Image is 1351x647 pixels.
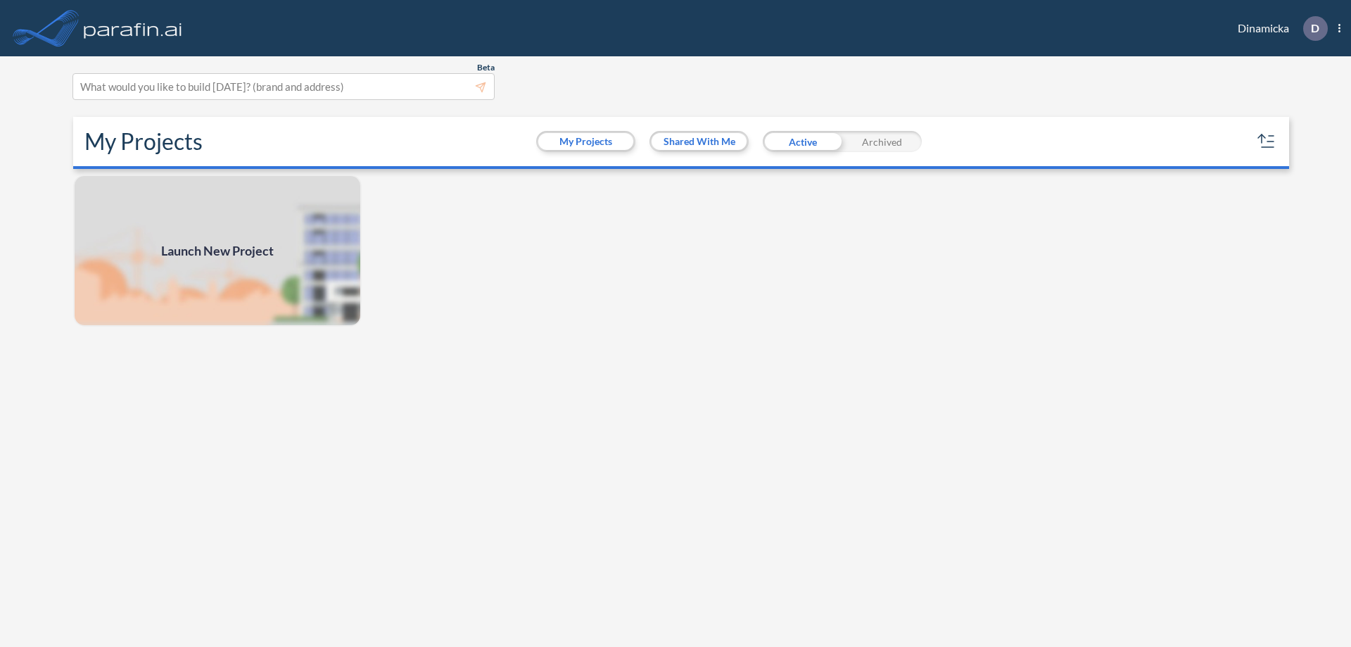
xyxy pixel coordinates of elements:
[652,133,747,150] button: Shared With Me
[73,175,362,327] img: add
[73,175,362,327] a: Launch New Project
[842,131,922,152] div: Archived
[161,241,274,260] span: Launch New Project
[477,62,495,73] span: Beta
[1311,22,1319,34] p: D
[1217,16,1340,41] div: Dinamicka
[763,131,842,152] div: Active
[84,128,203,155] h2: My Projects
[81,14,185,42] img: logo
[538,133,633,150] button: My Projects
[1255,130,1278,153] button: sort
